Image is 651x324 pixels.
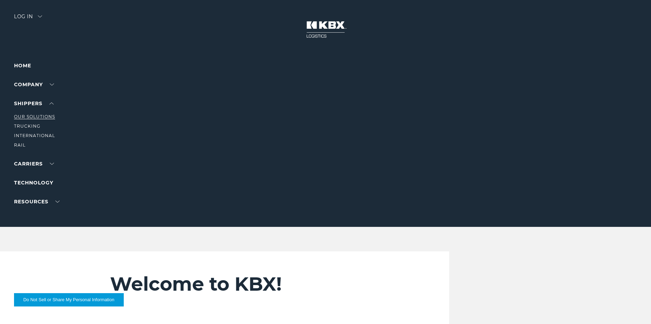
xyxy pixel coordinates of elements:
[14,114,55,119] a: Our Solutions
[299,14,352,45] img: kbx logo
[14,142,26,148] a: RAIL
[14,161,54,167] a: Carriers
[14,62,31,69] a: Home
[14,81,54,88] a: Company
[14,180,53,186] a: Technology
[38,15,42,18] img: arrow
[14,198,60,205] a: RESOURCES
[14,123,40,129] a: Trucking
[14,100,54,107] a: SHIPPERS
[14,293,124,306] button: Do Not Sell or Share My Personal Information
[14,14,42,24] div: Log in
[14,133,55,138] a: International
[110,272,403,296] h2: Welcome to KBX!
